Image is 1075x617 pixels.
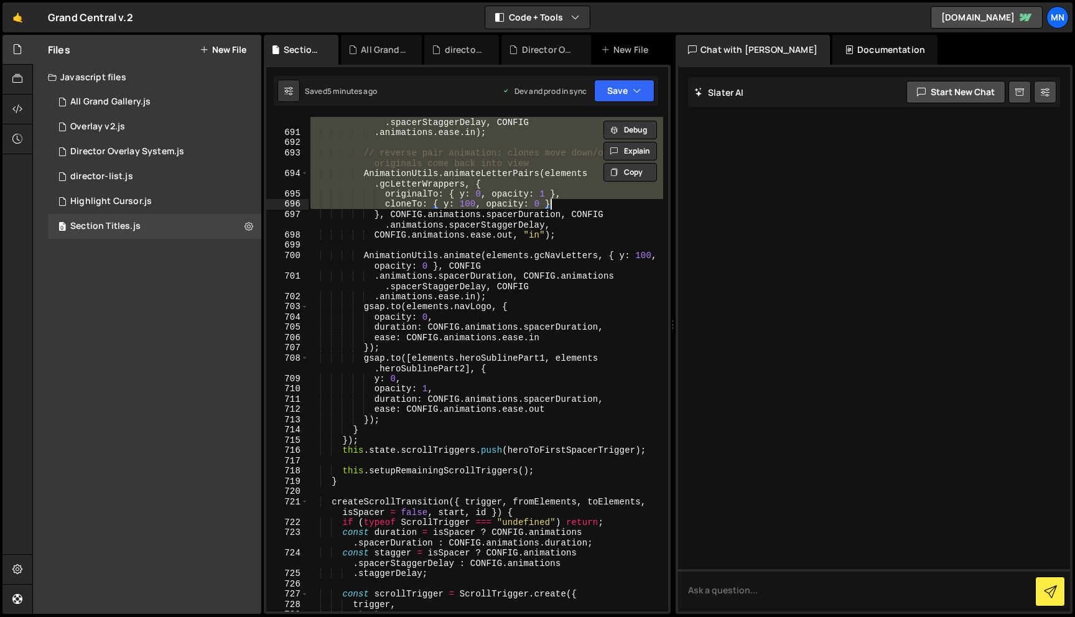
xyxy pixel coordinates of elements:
[266,107,309,128] div: 690
[266,456,309,466] div: 717
[361,44,407,56] div: All Grand Gallery.js
[266,425,309,435] div: 714
[266,600,309,610] div: 728
[502,86,587,96] div: Dev and prod in sync
[266,374,309,384] div: 709
[601,44,653,56] div: New File
[70,96,151,108] div: All Grand Gallery.js
[266,312,309,323] div: 704
[266,394,309,405] div: 711
[485,6,590,29] button: Code + Tools
[266,384,309,394] div: 710
[266,322,309,333] div: 705
[266,404,309,415] div: 712
[48,139,261,164] div: 15298/42891.js
[327,86,377,96] div: 5 minutes ago
[58,223,66,233] span: 0
[70,221,141,232] div: Section Titles.js
[284,44,323,56] div: Section Titles.js
[33,65,261,90] div: Javascript files
[48,114,261,139] div: 15298/45944.js
[266,251,309,271] div: 700
[266,476,309,487] div: 719
[266,435,309,446] div: 715
[70,121,125,132] div: Overlay v2.js
[931,6,1043,29] a: [DOMAIN_NAME]
[70,196,152,207] div: Highlight Cursor.js
[266,415,309,425] div: 713
[266,466,309,476] div: 718
[266,486,309,497] div: 720
[48,189,261,214] div: 15298/43117.js
[266,343,309,353] div: 707
[603,142,657,160] button: Explain
[266,128,309,138] div: 691
[48,214,261,239] div: 15298/40223.js
[266,199,309,210] div: 696
[832,35,938,65] div: Documentation
[200,45,246,55] button: New File
[906,81,1005,103] button: Start new chat
[266,230,309,241] div: 698
[266,148,309,169] div: 693
[266,271,309,292] div: 701
[266,445,309,456] div: 716
[266,302,309,312] div: 703
[266,189,309,200] div: 695
[522,44,576,56] div: Director Overlay System.js
[266,548,309,568] div: 724
[694,86,744,98] h2: Slater AI
[266,292,309,302] div: 702
[445,44,485,56] div: director-list.js
[594,80,654,102] button: Save
[48,10,133,25] div: Grand Central v.2
[266,568,309,579] div: 725
[305,86,377,96] div: Saved
[266,353,309,374] div: 708
[266,527,309,548] div: 723
[266,137,309,148] div: 692
[2,2,33,32] a: 🤙
[266,579,309,590] div: 726
[266,169,309,189] div: 694
[70,146,184,157] div: Director Overlay System.js
[676,35,830,65] div: Chat with [PERSON_NAME]
[1046,6,1069,29] a: MN
[266,240,309,251] div: 699
[603,121,657,139] button: Debug
[48,90,261,114] div: 15298/43578.js
[266,517,309,528] div: 722
[603,163,657,182] button: Copy
[266,333,309,343] div: 706
[266,497,309,517] div: 721
[266,589,309,600] div: 727
[70,171,133,182] div: director-list.js
[266,210,309,230] div: 697
[48,43,70,57] h2: Files
[48,164,261,189] div: 15298/40379.js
